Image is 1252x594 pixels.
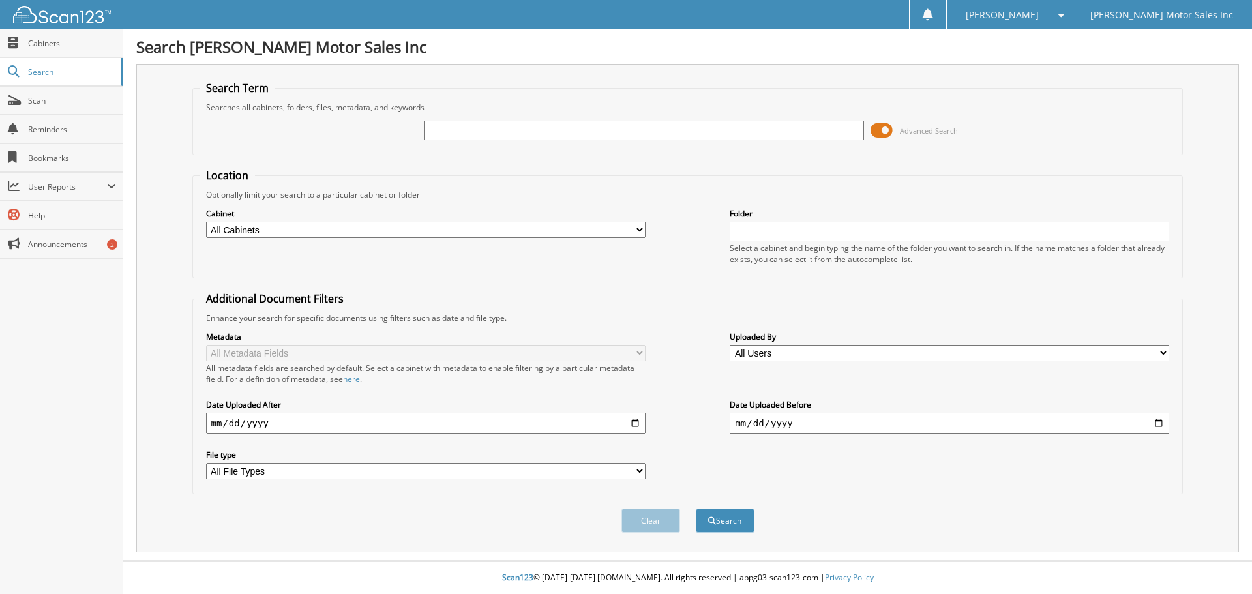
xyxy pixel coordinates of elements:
div: Select a cabinet and begin typing the name of the folder you want to search in. If the name match... [730,243,1169,265]
input: start [206,413,646,434]
div: All metadata fields are searched by default. Select a cabinet with metadata to enable filtering b... [206,363,646,385]
span: Scan [28,95,116,106]
a: Privacy Policy [825,572,874,583]
span: Announcements [28,239,116,250]
legend: Search Term [200,81,275,95]
span: [PERSON_NAME] Motor Sales Inc [1090,11,1233,19]
div: Searches all cabinets, folders, files, metadata, and keywords [200,102,1176,113]
span: User Reports [28,181,107,192]
div: Enhance your search for specific documents using filters such as date and file type. [200,312,1176,323]
a: here [343,374,360,385]
label: Cabinet [206,208,646,219]
label: Folder [730,208,1169,219]
span: Search [28,67,114,78]
img: scan123-logo-white.svg [13,6,111,23]
span: [PERSON_NAME] [966,11,1039,19]
legend: Location [200,168,255,183]
label: Date Uploaded Before [730,399,1169,410]
label: File type [206,449,646,460]
span: Bookmarks [28,153,116,164]
h1: Search [PERSON_NAME] Motor Sales Inc [136,36,1239,57]
input: end [730,413,1169,434]
button: Clear [621,509,680,533]
label: Uploaded By [730,331,1169,342]
legend: Additional Document Filters [200,291,350,306]
label: Metadata [206,331,646,342]
div: Optionally limit your search to a particular cabinet or folder [200,189,1176,200]
button: Search [696,509,754,533]
label: Date Uploaded After [206,399,646,410]
div: © [DATE]-[DATE] [DOMAIN_NAME]. All rights reserved | appg03-scan123-com | [123,562,1252,594]
span: Help [28,210,116,221]
span: Advanced Search [900,126,958,136]
span: Reminders [28,124,116,135]
div: 2 [107,239,117,250]
span: Cabinets [28,38,116,49]
span: Scan123 [502,572,533,583]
